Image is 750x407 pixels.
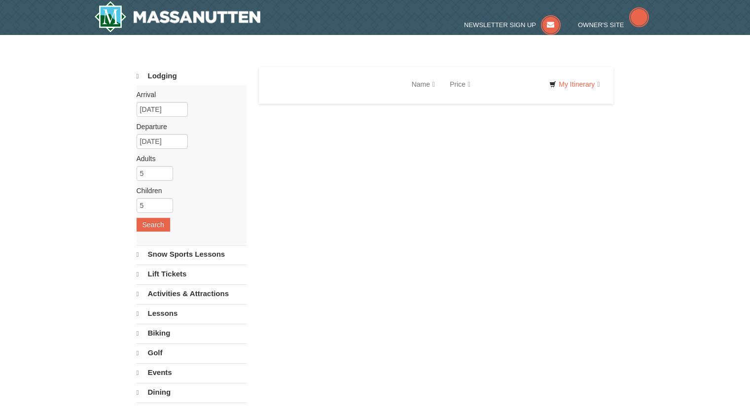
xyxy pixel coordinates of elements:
[137,245,247,264] a: Snow Sports Lessons
[137,186,239,196] label: Children
[94,1,261,33] img: Massanutten Resort Logo
[137,304,247,323] a: Lessons
[137,284,247,303] a: Activities & Attractions
[137,343,247,362] a: Golf
[464,21,536,29] span: Newsletter Sign Up
[137,324,247,342] a: Biking
[137,154,239,164] label: Adults
[137,265,247,283] a: Lift Tickets
[137,383,247,402] a: Dining
[137,122,239,132] label: Departure
[137,90,239,100] label: Arrival
[578,21,649,29] a: Owner's Site
[464,21,561,29] a: Newsletter Sign Up
[137,218,170,232] button: Search
[442,74,478,94] a: Price
[94,1,261,33] a: Massanutten Resort
[137,67,247,85] a: Lodging
[578,21,624,29] span: Owner's Site
[137,363,247,382] a: Events
[404,74,442,94] a: Name
[543,77,606,92] a: My Itinerary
